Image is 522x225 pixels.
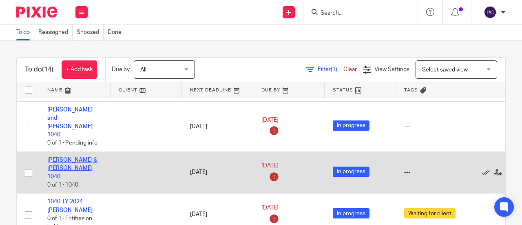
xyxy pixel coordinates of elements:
span: All [140,67,146,73]
span: In progress [333,167,369,177]
a: Snoozed [77,25,104,40]
td: [DATE] [182,102,253,152]
span: In progress [333,120,369,131]
a: Clear [343,67,357,72]
span: 0 of 1 · 1040 [47,182,78,188]
span: In progress [333,208,369,218]
span: (1) [331,67,337,72]
a: Done [108,25,126,40]
a: + Add task [62,60,97,79]
a: 1040 TY 2024 [PERSON_NAME] [47,199,93,213]
span: (14) [42,66,53,73]
span: Tags [404,88,418,92]
td: [DATE] [182,151,253,194]
span: Waiting for client [404,208,456,218]
span: [DATE] [261,163,279,169]
span: Select saved view [422,67,468,73]
img: svg%3E [484,6,497,19]
a: [PERSON_NAME] and [PERSON_NAME] 1040 [47,107,93,138]
a: Reassigned [38,25,73,40]
a: [PERSON_NAME] & [PERSON_NAME] 1040 [47,157,97,180]
span: Filter [318,67,343,72]
span: View Settings [374,67,409,72]
a: Mark as done [482,168,494,176]
img: Pixie [16,7,57,18]
input: Search [320,10,393,17]
span: [DATE] [261,205,279,211]
div: --- [404,123,459,131]
p: Due by [112,65,130,74]
a: To do [16,25,34,40]
span: 0 of 1 · Pending info [47,140,97,146]
span: [DATE] [261,117,279,123]
h1: To do [25,65,53,74]
div: --- [404,168,459,176]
